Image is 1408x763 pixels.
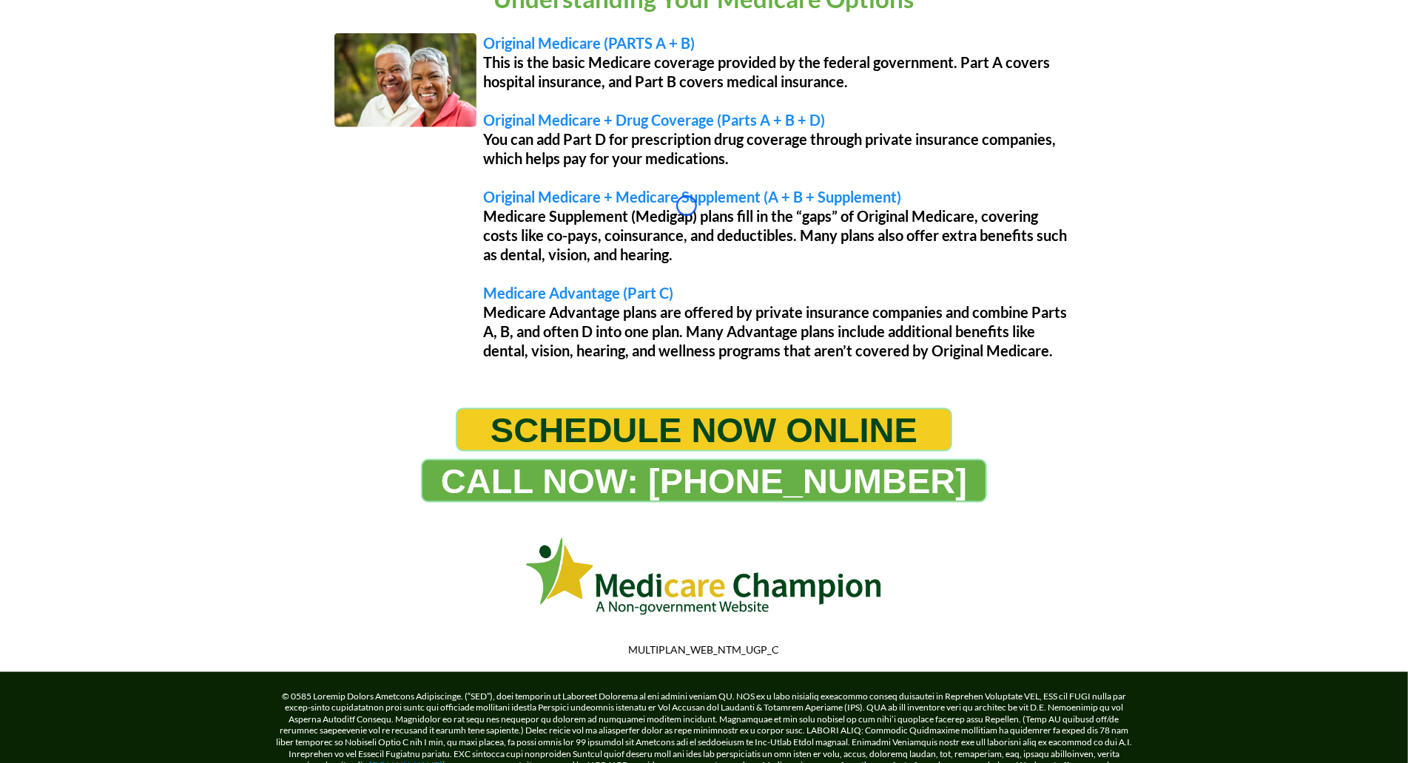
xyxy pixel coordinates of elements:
p: You can add Part D for prescription drug coverage through private insurance companies, which help... [484,129,1074,168]
img: Image [334,33,476,128]
span: Original Medicare (PARTS A + B) [484,34,695,52]
a: CALL NOW: 1-888-344-8881 [421,459,987,503]
span: Original Medicare + Drug Coverage (Parts A + B + D) [484,111,826,129]
p: Medicare Supplement (Medigap) plans fill in the “gaps” of Original Medicare, covering costs like ... [484,206,1074,264]
span: SCHEDULE NOW ONLINE [491,410,917,450]
span: Medicare Advantage (Part C) [484,284,674,302]
span: Original Medicare + Medicare Supplement (A + B + Supplement) [484,188,902,206]
p: MULTIPLAN_WEB_NTM_UGP_C [279,643,1130,657]
p: Medicare Advantage plans are offered by private insurance companies and combine Parts A, B, and o... [484,302,1074,360]
span: CALL NOW: [PHONE_NUMBER] [441,461,967,501]
p: This is the basic Medicare coverage provided by the federal government. Part A covers hospital in... [484,52,1074,91]
a: SCHEDULE NOW ONLINE [456,408,952,452]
